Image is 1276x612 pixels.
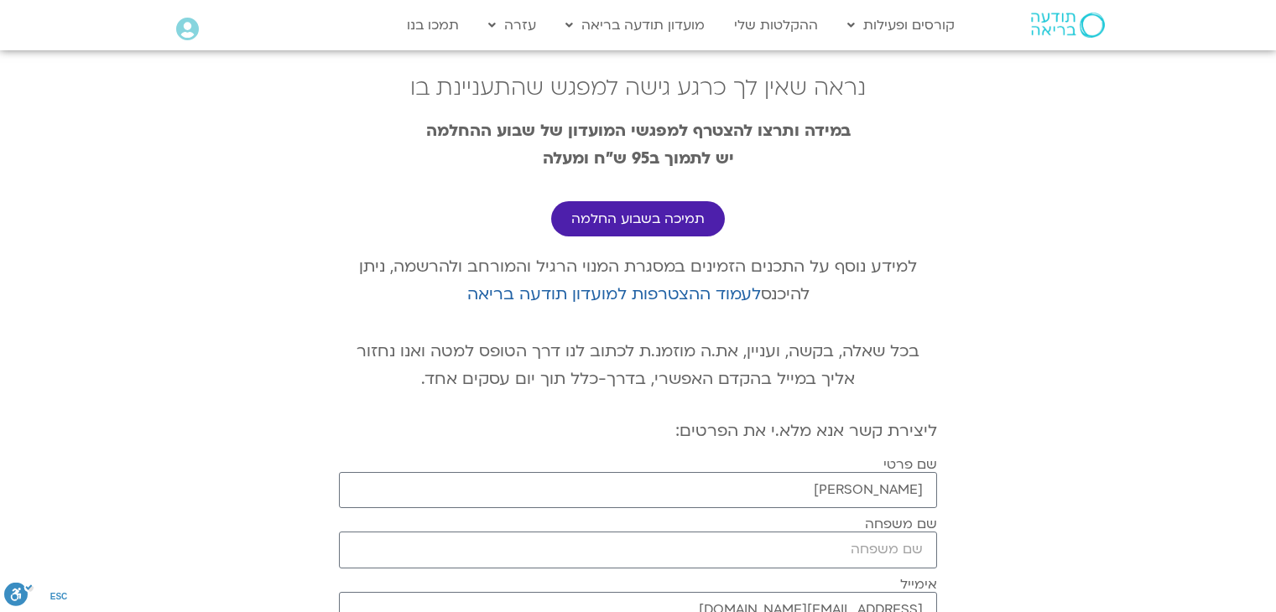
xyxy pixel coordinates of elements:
h2: נראה שאין לך כרגע גישה למפגש שהתעניינת בו [339,75,937,101]
strong: במידה ותרצו להצטרף למפגשי המועדון של שבוע ההחלמה יש לתמוך ב95 ש״ח ומעלה [426,120,851,169]
a: ההקלטות שלי [726,9,826,41]
p: למידע נוסף על התכנים הזמינים במסגרת המנוי הרגיל והמורחב ולהרשמה, ניתן להיכנס [339,253,937,309]
span: תמיכה בשבוע החלמה [571,211,705,226]
label: שם פרטי [883,457,937,472]
a: תמכו בנו [398,9,467,41]
label: שם משפחה [865,516,937,532]
label: אימייל [900,577,937,592]
p: בכל שאלה, בקשה, ועניין, את.ה מוזמנ.ת לכתוב לנו דרך הטופס למטה ואנו נחזור אליך במייל בהקדם האפשרי,... [339,338,937,393]
img: תודעה בריאה [1031,13,1105,38]
a: קורסים ופעילות [839,9,963,41]
a: תמיכה בשבוע החלמה [551,201,725,236]
input: שם משפחה [339,532,937,568]
input: שם פרטי [339,472,937,508]
a: מועדון תודעה בריאה [557,9,713,41]
h2: ליצירת קשר אנא מלא.י את הפרטים: [339,422,937,440]
a: לעמוד ההצטרפות למועדון תודעה בריאה [467,283,761,305]
a: עזרה [480,9,544,41]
